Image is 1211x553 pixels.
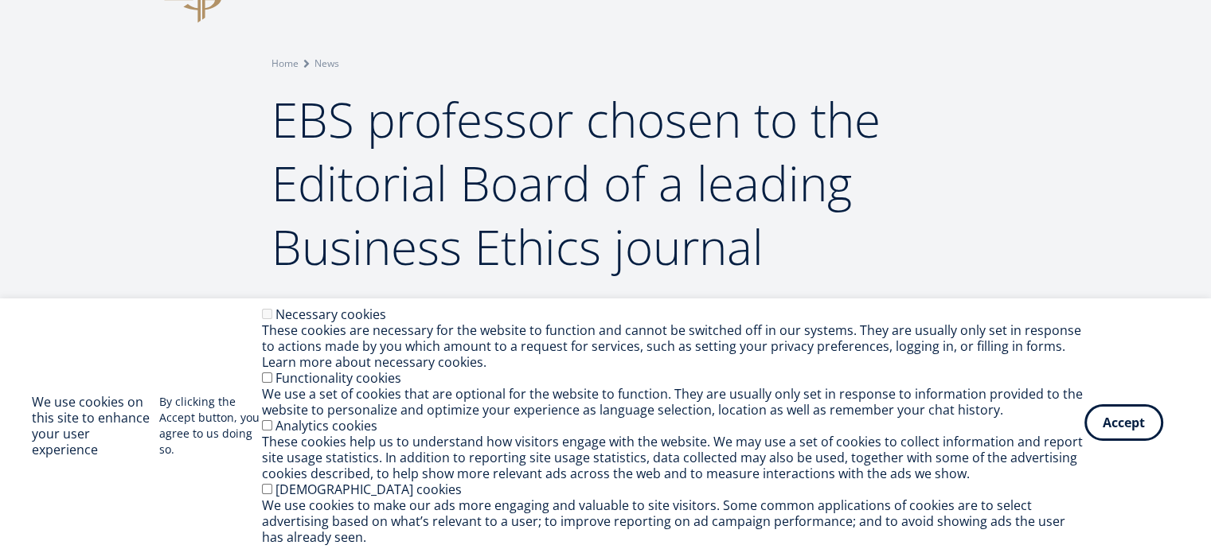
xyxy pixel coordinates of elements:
label: Necessary cookies [275,306,386,323]
p: By clicking the Accept button, you agree to us doing so. [159,394,262,458]
a: News [314,56,339,72]
div: These cookies are necessary for the website to function and cannot be switched off in our systems... [262,322,1084,370]
h2: We use cookies on this site to enhance your user experience [32,394,159,458]
button: Accept [1084,404,1163,441]
label: Analytics cookies [275,417,377,434]
label: Functionality cookies [275,369,401,387]
div: These cookies help us to understand how visitors engage with the website. We may use a set of coo... [262,434,1084,481]
div: We use cookies to make our ads more engaging and valuable to site visitors. Some common applicati... [262,497,1084,545]
div: We use a set of cookies that are optional for the website to function. They are usually only set ... [262,386,1084,418]
label: [DEMOGRAPHIC_DATA] cookies [275,481,462,498]
a: Home [271,56,299,72]
span: EBS professor chosen to the Editorial Board of a leading Business Ethics journal [271,87,881,279]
